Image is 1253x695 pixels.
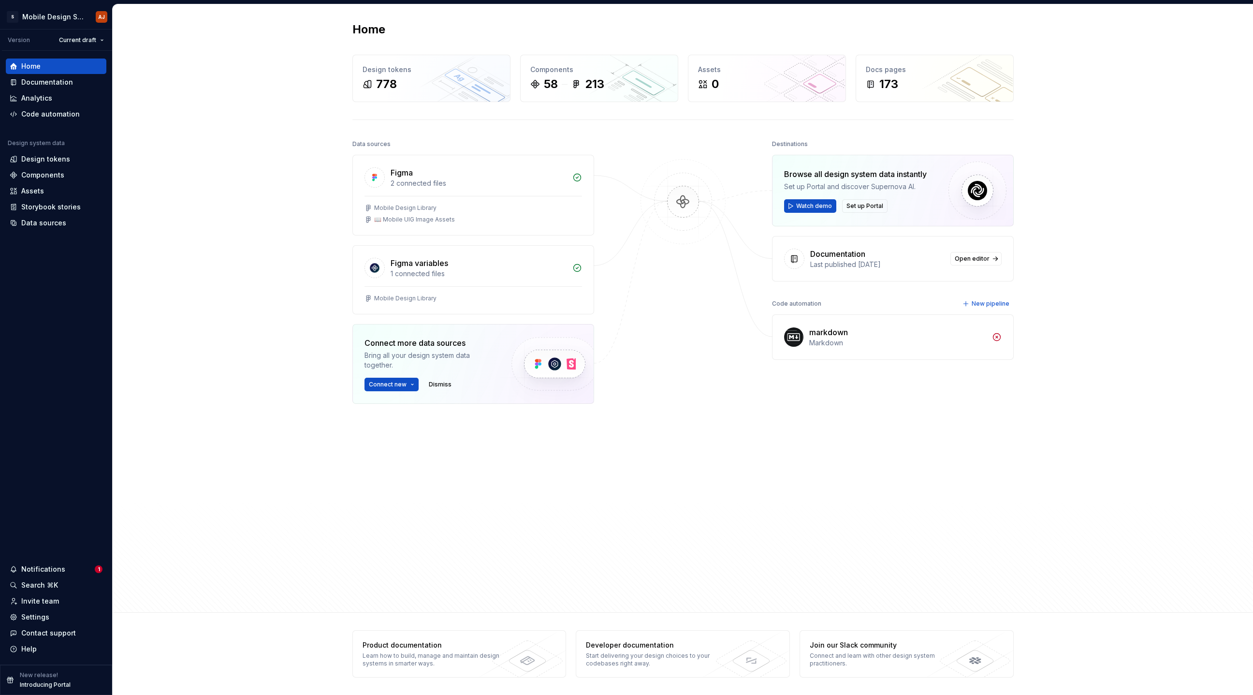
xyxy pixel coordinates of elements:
[98,13,105,21] div: AJ
[364,337,495,349] div: Connect more data sources
[376,76,397,92] div: 778
[95,565,102,573] span: 1
[363,640,503,650] div: Product documentation
[374,216,455,223] div: 📖 Mobile UIG Image Assets
[363,65,500,74] div: Design tokens
[772,137,808,151] div: Destinations
[530,65,668,74] div: Components
[6,183,106,199] a: Assets
[6,167,106,183] a: Components
[6,151,106,167] a: Design tokens
[6,609,106,625] a: Settings
[8,36,30,44] div: Version
[59,36,96,44] span: Current draft
[7,11,18,23] div: S
[21,612,49,622] div: Settings
[352,137,391,151] div: Data sources
[810,652,950,667] div: Connect and learn with other design system practitioners.
[6,625,106,641] button: Contact support
[698,65,836,74] div: Assets
[424,378,456,391] button: Dismiss
[586,652,727,667] div: Start delivering your design choices to your codebases right away.
[55,33,108,47] button: Current draft
[22,12,84,22] div: Mobile Design System
[364,378,419,391] button: Connect new
[950,252,1002,266] a: Open editor
[955,255,990,263] span: Open editor
[364,351,495,370] div: Bring all your design system data together.
[21,202,81,212] div: Storybook stories
[800,630,1014,678] a: Join our Slack communityConnect and learn with other design system practitioners.
[810,248,865,260] div: Documentation
[6,199,106,215] a: Storybook stories
[21,154,70,164] div: Design tokens
[352,55,510,102] a: Design tokens778
[21,61,41,71] div: Home
[391,257,448,269] div: Figma variables
[585,76,604,92] div: 213
[842,199,888,213] button: Set up Portal
[391,269,567,279] div: 1 connected files
[429,381,452,388] span: Dismiss
[846,202,883,210] span: Set up Portal
[576,630,790,678] a: Developer documentationStart delivering your design choices to your codebases right away.
[6,74,106,90] a: Documentation
[352,155,594,236] a: Figma2 connected filesMobile Design Library📖 Mobile UIG Image Assets
[374,204,437,212] div: Mobile Design Library
[856,55,1014,102] a: Docs pages173
[352,22,385,37] h2: Home
[21,644,37,654] div: Help
[374,295,437,302] div: Mobile Design Library
[391,167,413,178] div: Figma
[6,106,106,122] a: Code automation
[6,215,106,231] a: Data sources
[688,55,846,102] a: Assets0
[6,641,106,657] button: Help
[784,182,927,192] div: Set up Portal and discover Supernova AI.
[810,640,950,650] div: Join our Slack community
[784,199,836,213] button: Watch demo
[960,297,1014,311] button: New pipeline
[369,381,407,388] span: Connect new
[6,593,106,609] a: Invite team
[796,202,832,210] span: Watch demo
[972,300,1009,308] span: New pipeline
[784,168,927,180] div: Browse all design system data instantly
[21,564,65,574] div: Notifications
[2,6,110,27] button: SMobile Design SystemAJ
[6,562,106,577] button: Notifications1
[810,260,945,269] div: Last published [DATE]
[586,640,727,650] div: Developer documentation
[352,630,567,678] a: Product documentationLearn how to build, manage and maintain design systems in smarter ways.
[21,580,58,590] div: Search ⌘K
[879,76,898,92] div: 173
[6,59,106,74] a: Home
[21,596,59,606] div: Invite team
[20,681,71,689] p: Introducing Portal
[21,109,80,119] div: Code automation
[809,338,986,348] div: Markdown
[363,652,503,667] div: Learn how to build, manage and maintain design systems in smarter ways.
[391,178,567,188] div: 2 connected files
[21,170,64,180] div: Components
[352,245,594,314] a: Figma variables1 connected filesMobile Design Library
[544,76,558,92] div: 58
[20,671,58,679] p: New release!
[772,297,821,311] div: Code automation
[866,65,1004,74] div: Docs pages
[21,218,66,228] div: Data sources
[6,577,106,593] button: Search ⌘K
[21,186,44,196] div: Assets
[21,77,73,87] div: Documentation
[712,76,719,92] div: 0
[21,628,76,638] div: Contact support
[8,139,65,147] div: Design system data
[21,93,52,103] div: Analytics
[6,90,106,106] a: Analytics
[520,55,678,102] a: Components58213
[809,326,848,338] div: markdown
